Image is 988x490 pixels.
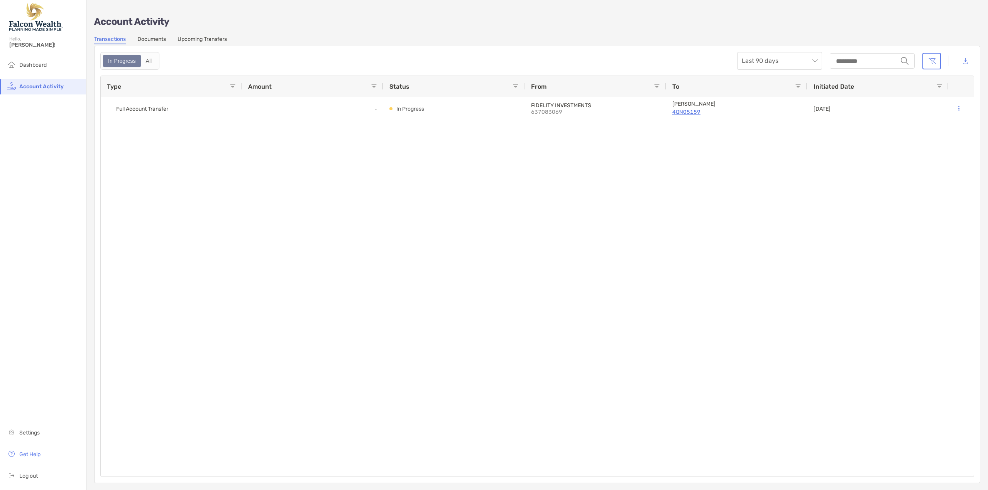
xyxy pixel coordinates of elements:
[19,429,40,436] span: Settings
[531,109,585,115] p: 637083069
[104,56,140,66] div: In Progress
[396,104,424,114] p: In Progress
[9,42,81,48] span: [PERSON_NAME]!
[242,97,383,120] div: -
[814,83,854,90] span: Initiated Date
[142,56,156,66] div: All
[901,57,908,65] img: input icon
[531,102,660,109] p: FIDELITY INVESTMENTS
[7,428,16,437] img: settings icon
[922,53,941,69] button: Clear filters
[137,36,166,44] a: Documents
[94,17,980,27] p: Account Activity
[94,36,126,44] a: Transactions
[672,107,801,117] a: 4QN05159
[742,52,817,69] span: Last 90 days
[9,3,63,31] img: Falcon Wealth Planning Logo
[116,103,168,115] span: Full Account Transfer
[19,451,41,458] span: Get Help
[100,52,159,70] div: segmented control
[107,83,121,90] span: Type
[531,83,546,90] span: From
[672,83,679,90] span: To
[19,83,64,90] span: Account Activity
[7,60,16,69] img: household icon
[178,36,227,44] a: Upcoming Transfers
[19,473,38,479] span: Log out
[389,83,409,90] span: Status
[672,101,801,107] p: Roth IRA
[814,106,831,112] p: [DATE]
[248,83,272,90] span: Amount
[7,449,16,458] img: get-help icon
[19,62,47,68] span: Dashboard
[7,471,16,480] img: logout icon
[7,81,16,91] img: activity icon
